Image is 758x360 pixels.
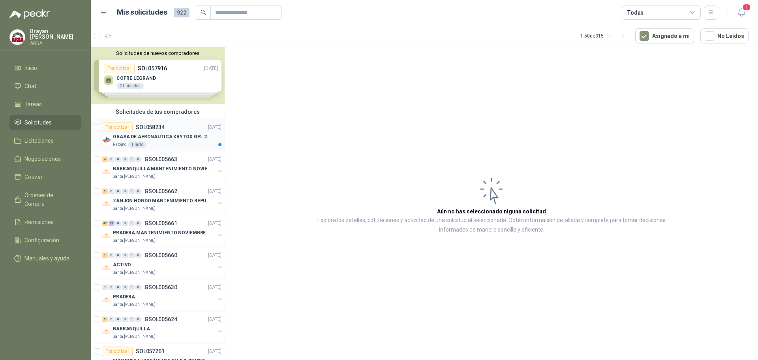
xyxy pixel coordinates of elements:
[9,251,81,266] a: Manuales y ayuda
[9,133,81,148] a: Licitaciones
[208,284,221,291] p: [DATE]
[136,349,165,354] p: SOL057261
[109,221,114,226] div: 22
[102,283,223,308] a: 0 0 0 0 0 0 GSOL005630[DATE] Company LogoPRADERASanta [PERSON_NAME]
[102,199,111,209] img: Company Logo
[135,156,141,162] div: 0
[24,64,37,72] span: Inicio
[113,229,206,237] p: PRADERA MANTENIMIENTO NOVIEMBRE
[635,28,694,43] button: Asignado a mi
[115,253,121,258] div: 0
[115,317,121,322] div: 0
[24,254,69,263] span: Manuales y ayuda
[9,97,81,112] a: Tareas
[94,50,221,56] button: Solicitudes de nuevos compradores
[102,231,111,241] img: Company Logo
[122,285,128,290] div: 0
[102,263,111,273] img: Company Logo
[208,188,221,195] p: [DATE]
[24,155,61,163] span: Negociaciones
[24,191,74,208] span: Órdenes de Compra
[113,205,156,212] p: Santa [PERSON_NAME]
[109,285,114,290] div: 0
[9,188,81,211] a: Órdenes de Compra
[113,173,156,180] p: Santa [PERSON_NAME]
[208,124,221,131] p: [DATE]
[208,316,221,323] p: [DATE]
[102,285,108,290] div: 0
[102,135,111,145] img: Company Logo
[144,317,177,322] p: GSOL005624
[9,215,81,230] a: Remisiones
[208,348,221,355] p: [DATE]
[91,47,225,104] div: Solicitudes de nuevos compradoresPor cotizarSOL057916[DATE] COFRE LEGRAND2 UnidadesPor cotizarSOL...
[30,28,81,40] p: Brayan [PERSON_NAME]
[102,123,133,132] div: Por cotizar
[208,252,221,259] p: [DATE]
[144,285,177,290] p: GSOL005630
[113,165,211,173] p: BARRANQUILLA MANTENIMIENTO NOVIEMBRE
[24,118,52,127] span: Solicitudes
[24,236,59,245] span: Configuración
[115,221,121,226] div: 0
[208,220,221,227] p: [DATE]
[9,151,81,166] a: Negociaciones
[113,325,150,333] p: BARRANQUILLA
[117,7,167,18] h1: Mis solicitudes
[9,79,81,94] a: Chat
[135,285,141,290] div: 0
[144,221,177,226] p: GSOL005661
[102,317,108,322] div: 5
[135,188,141,194] div: 0
[109,156,114,162] div: 0
[24,82,36,90] span: Chat
[129,221,135,226] div: 0
[135,221,141,226] div: 0
[10,30,25,45] img: Company Logo
[122,253,128,258] div: 0
[9,233,81,248] a: Configuración
[122,156,128,162] div: 0
[144,156,177,162] p: GSOL005663
[109,317,114,322] div: 0
[24,218,54,226] span: Remisiones
[700,28,749,43] button: No Leídos
[136,124,165,130] p: SOL058234
[208,156,221,163] p: [DATE]
[742,4,751,11] span: 1
[102,315,223,340] a: 5 0 0 0 0 0 GSOL005624[DATE] Company LogoBARRANQUILLASanta [PERSON_NAME]
[122,221,128,226] div: 0
[113,197,211,205] p: ZANJON HONDO MANTENIMIENTO REPUESTOS
[109,188,114,194] div: 0
[113,293,135,301] p: PRADERA
[30,41,81,46] p: ARSA
[201,9,206,15] span: search
[9,170,81,185] a: Cotizar
[102,219,223,244] a: 47 22 0 0 0 0 GSOL005661[DATE] Company LogoPRADERA MANTENIMIENTO NOVIEMBRESanta [PERSON_NAME]
[24,173,43,181] span: Cotizar
[129,188,135,194] div: 0
[129,253,135,258] div: 0
[115,285,121,290] div: 0
[9,60,81,75] a: Inicio
[113,141,126,148] p: Patojito
[437,207,546,216] h3: Aún no has seleccionado niguna solicitud
[109,253,114,258] div: 0
[102,347,133,356] div: Por cotizar
[9,9,50,19] img: Logo peakr
[102,295,111,305] img: Company Logo
[24,136,54,145] span: Licitaciones
[102,187,223,212] a: 6 0 0 0 0 0 GSOL005662[DATE] Company LogoZANJON HONDO MANTENIMIENTO REPUESTOSSanta [PERSON_NAME]
[91,104,225,119] div: Solicitudes de tus compradores
[113,270,156,276] p: Santa [PERSON_NAME]
[734,6,749,20] button: 1
[627,8,644,17] div: Todas
[102,156,108,162] div: 4
[9,115,81,130] a: Solicitudes
[122,188,128,194] div: 0
[102,253,108,258] div: 1
[24,100,42,109] span: Tareas
[580,30,629,42] div: 1 - 50 de 315
[113,302,156,308] p: Santa [PERSON_NAME]
[113,261,131,269] p: ACTIVO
